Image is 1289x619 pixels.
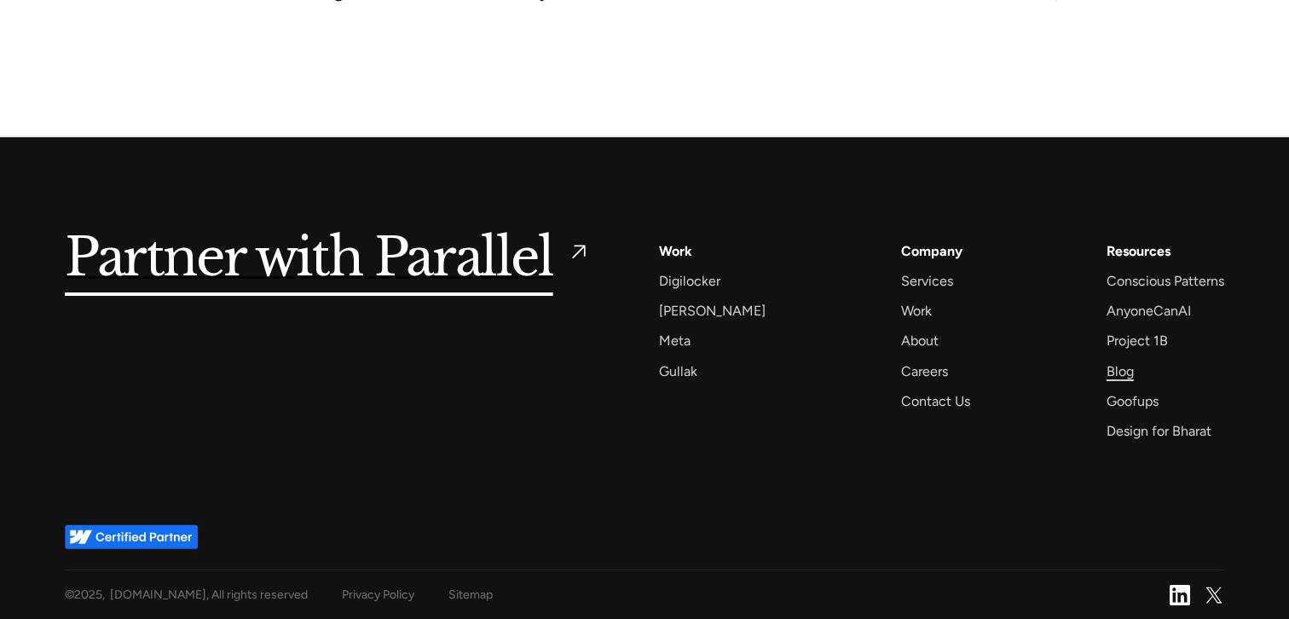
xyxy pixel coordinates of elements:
[901,269,953,292] a: Services
[1107,269,1224,292] a: Conscious Patterns
[342,584,414,605] a: Privacy Policy
[901,360,948,383] a: Careers
[659,240,692,263] a: Work
[659,329,691,352] a: Meta
[65,240,591,279] a: Partner with Parallel
[1107,329,1168,352] a: Project 1B
[1107,240,1171,263] div: Resources
[1107,390,1159,413] a: Goofups
[901,390,970,413] a: Contact Us
[659,360,697,383] a: Gullak
[448,584,493,605] a: Sitemap
[659,299,766,322] a: [PERSON_NAME]
[901,240,962,263] a: Company
[1107,360,1134,383] a: Blog
[74,587,102,602] span: 2025
[65,240,553,279] h5: Partner with Parallel
[659,269,720,292] a: Digilocker
[901,329,939,352] a: About
[1107,419,1211,443] a: Design for Bharat
[901,299,932,322] a: Work
[65,584,308,605] div: © , [DOMAIN_NAME], All rights reserved
[1107,299,1191,322] a: AnyoneCanAI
